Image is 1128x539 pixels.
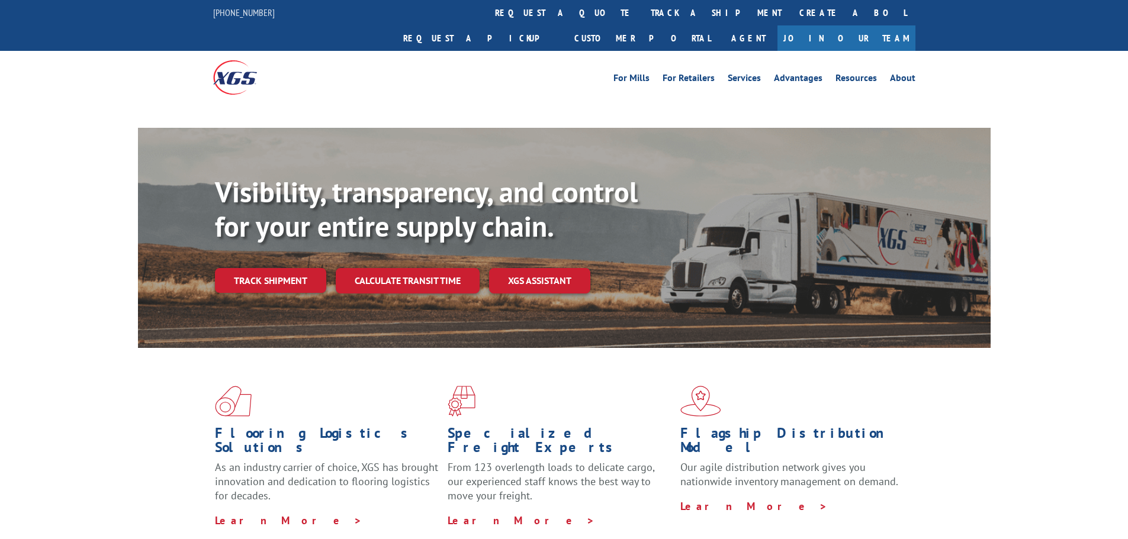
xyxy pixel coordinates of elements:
[448,514,595,527] a: Learn More >
[448,460,671,513] p: From 123 overlength loads to delicate cargo, our experienced staff knows the best way to move you...
[719,25,777,51] a: Agent
[777,25,915,51] a: Join Our Team
[680,426,904,460] h1: Flagship Distribution Model
[336,268,480,293] a: Calculate transit time
[215,173,638,244] b: Visibility, transparency, and control for your entire supply chain.
[448,426,671,460] h1: Specialized Freight Experts
[680,460,898,488] span: Our agile distribution network gives you nationwide inventory management on demand.
[213,7,275,18] a: [PHONE_NUMBER]
[215,514,362,527] a: Learn More >
[215,460,438,502] span: As an industry carrier of choice, XGS has brought innovation and dedication to flooring logistics...
[774,73,822,86] a: Advantages
[613,73,650,86] a: For Mills
[565,25,719,51] a: Customer Portal
[448,386,475,417] img: xgs-icon-focused-on-flooring-red
[215,426,439,460] h1: Flooring Logistics Solutions
[489,268,590,293] a: XGS ASSISTANT
[215,268,326,293] a: Track shipment
[680,386,721,417] img: xgs-icon-flagship-distribution-model-red
[890,73,915,86] a: About
[835,73,877,86] a: Resources
[680,499,828,513] a: Learn More >
[663,73,715,86] a: For Retailers
[728,73,761,86] a: Services
[394,25,565,51] a: Request a pickup
[215,386,252,417] img: xgs-icon-total-supply-chain-intelligence-red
